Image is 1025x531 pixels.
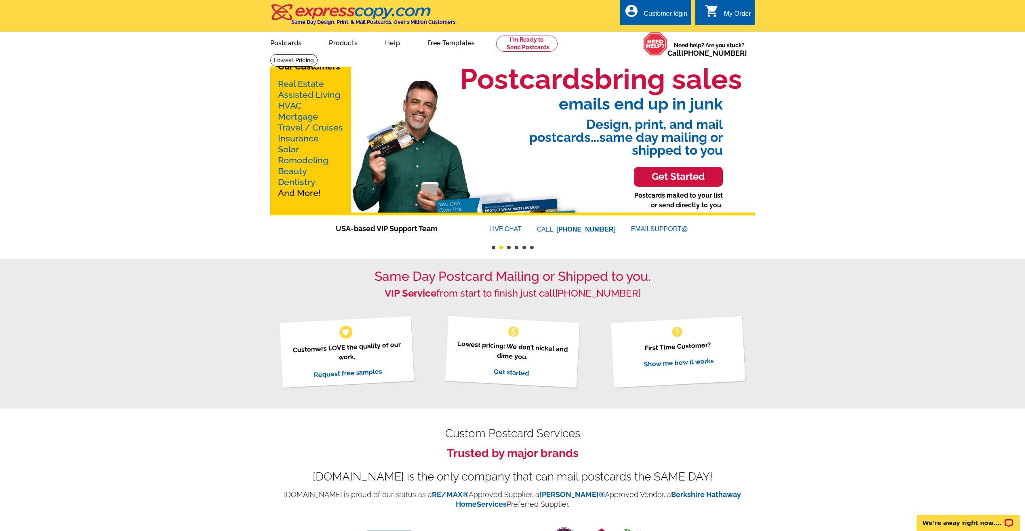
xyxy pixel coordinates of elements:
iframe: LiveChat chat widget [911,506,1025,531]
span: help [671,325,684,338]
span: Call [667,49,747,57]
a: Same Day Design, Print, & Mail Postcards. Over 1 Million Customers. [270,10,457,25]
a: [PHONE_NUMBER] [555,287,641,299]
img: help [643,32,667,56]
button: 3 of 6 [507,246,511,249]
span: Design, print, and mail postcards...same day mailing or shipped to you [440,112,723,157]
a: LIVECHAT [489,225,522,232]
i: account_circle [624,4,639,18]
button: 2 of 6 [499,246,503,249]
span: USA-based VIP Support Team [336,223,465,234]
a: Dentistry [278,177,316,187]
a: Insurance [278,133,319,143]
a: Get started [494,367,529,377]
strong: VIP Service [385,287,436,299]
a: RE/MAX® [432,490,469,499]
a: Beauty [278,166,307,176]
a: Show me how it works [644,357,714,368]
a: Mortgage [278,112,318,122]
p: Postcards mailed to your list or send directly to you. [634,191,723,210]
button: 5 of 6 [522,246,526,249]
span: Need help? Are you stuck? [667,41,751,57]
a: [PHONE_NUMBER] [681,49,747,57]
a: Remodeling [278,155,328,165]
a: Solar [278,144,299,154]
a: Help [372,33,413,52]
button: 4 of 6 [515,246,518,249]
p: Customers LOVE the quality of our work. [290,339,404,365]
div: Customer login [644,10,687,21]
a: [PERSON_NAME]® [539,490,605,499]
h3: Trusted by major brands [270,447,755,460]
p: [DOMAIN_NAME] is proud of our status as a Approved Supplier, a Approved Vendor, a Preferred Suppl... [270,490,755,509]
p: First Time Customer? [621,339,735,354]
button: 6 of 6 [530,246,534,249]
span: emails end up in junk [440,96,723,112]
p: And More! [278,78,343,198]
font: SUPPORT@ [650,224,689,234]
h2: from start to finish just call [270,288,755,299]
a: account_circle Customer login [624,9,687,19]
h4: Same Day Design, Print, & Mail Postcards. Over 1 Million Customers. [291,19,457,25]
span: monetization_on [507,325,520,338]
font: CALL [537,225,554,234]
a: Get Started [634,157,723,191]
div: My Order [724,10,751,21]
a: shopping_cart My Order [705,9,751,19]
a: Products [316,33,370,52]
p: Lowest pricing: We don’t nickel and dime you. [455,339,570,364]
h1: Same Day Postcard Mailing or Shipped to you. [270,269,755,284]
span: favorite [341,328,350,336]
h2: Custom Postcard Services [270,429,755,438]
h1: Postcards bring sales [460,62,742,96]
h3: Get Started [644,171,713,183]
a: Real Estate [278,79,324,89]
a: HVAC [278,101,302,111]
a: Request free samples [314,367,383,379]
div: [DOMAIN_NAME] is the only company that can mail postcards the SAME DAY! [270,472,755,482]
a: [PHONE_NUMBER] [556,226,616,233]
button: 1 of 6 [492,246,495,249]
a: Travel / Cruises [278,122,343,133]
a: Free Templates [415,33,488,52]
a: Postcards [257,33,315,52]
i: shopping_cart [705,4,719,18]
font: LIVE [489,224,505,234]
a: Assisted Living [278,90,340,100]
a: EMAILSUPPORT@ [631,225,689,232]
